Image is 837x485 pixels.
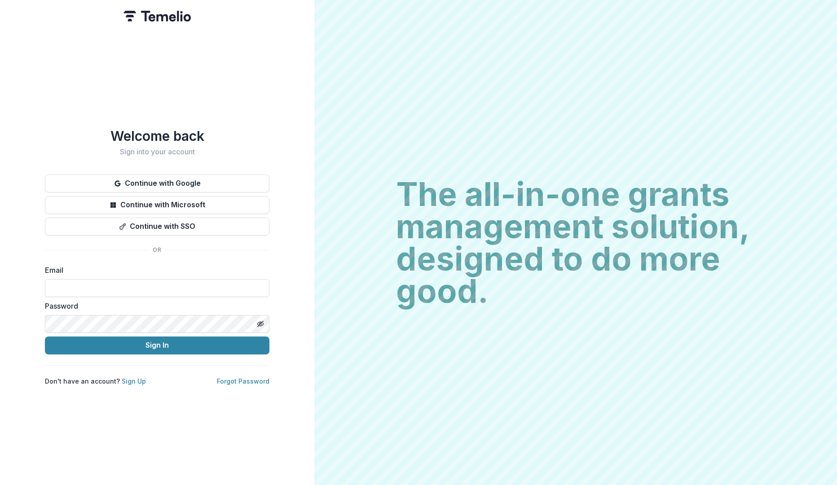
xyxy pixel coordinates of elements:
[217,377,269,385] a: Forgot Password
[45,148,269,156] h2: Sign into your account
[45,376,146,386] p: Don't have an account?
[253,317,268,331] button: Toggle password visibility
[45,336,269,354] button: Sign In
[45,128,269,144] h1: Welcome back
[45,175,269,192] button: Continue with Google
[45,301,264,311] label: Password
[123,11,191,22] img: Temelio
[45,265,264,275] label: Email
[122,377,146,385] a: Sign Up
[45,218,269,236] button: Continue with SSO
[45,196,269,214] button: Continue with Microsoft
